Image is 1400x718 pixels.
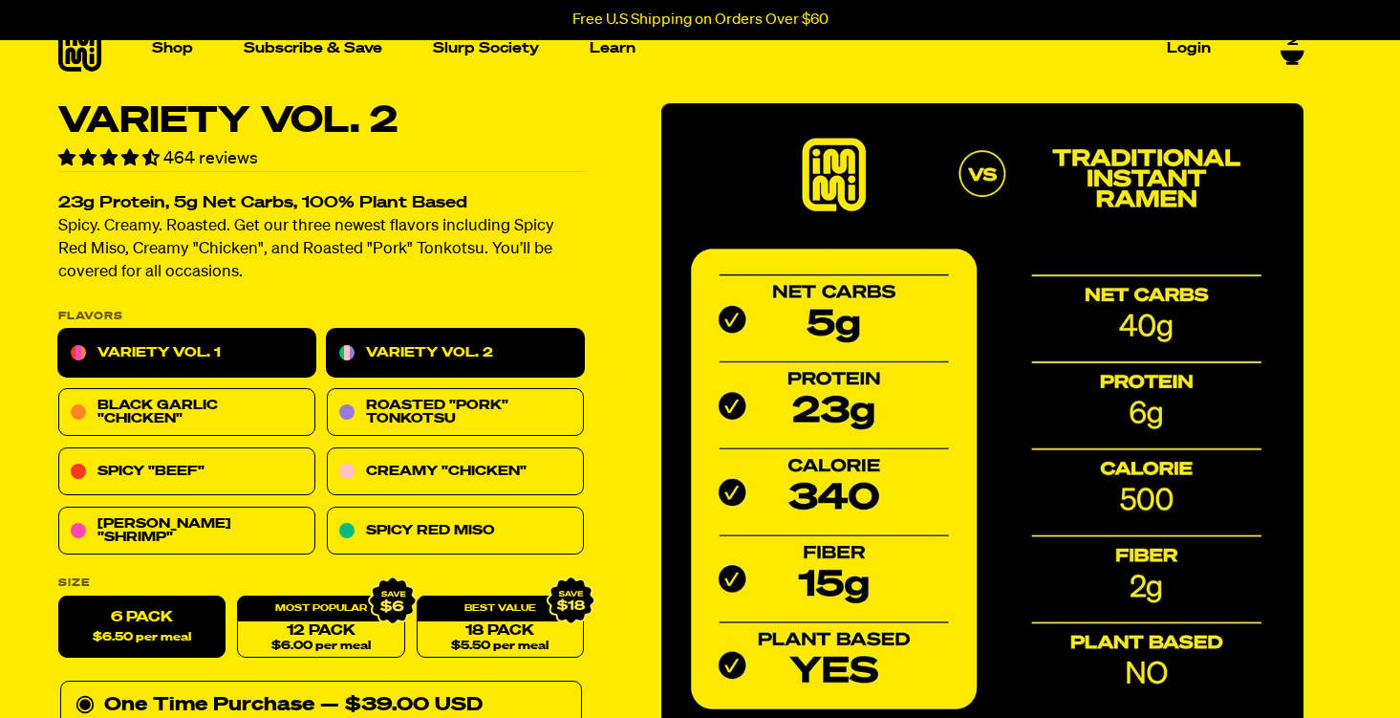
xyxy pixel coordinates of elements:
a: Shop [144,33,201,63]
a: Spicy Red Miso [327,508,584,555]
span: $5.50 per meal [451,641,549,653]
p: Flavors [58,312,584,322]
h1: Variety Vol. 2 [58,103,584,140]
p: Free U.S Shipping on Orders Over $60 [572,11,829,29]
a: Slurp Society [425,33,547,63]
a: Variety Vol. 2 [327,330,584,378]
a: [PERSON_NAME] "Shrimp" [58,508,315,555]
span: 464 reviews [163,150,258,167]
a: Login [1159,33,1218,63]
span: $6.00 per meal [270,641,370,653]
span: 4.70 stars [58,150,163,167]
nav: Main navigation [144,13,1218,83]
span: 2 [1287,33,1298,50]
a: Spicy "Beef" [58,448,315,496]
label: 6 Pack [58,597,226,659]
a: 2 [1281,33,1304,65]
a: 12 Pack$6.00 per meal [237,597,404,659]
a: Black Garlic "Chicken" [58,389,315,437]
a: Variety Vol. 1 [58,330,315,378]
label: Size [58,578,584,589]
a: 18 Pack$5.50 per meal [416,597,583,659]
iframe: Marketing Popup [10,632,180,708]
a: Creamy "Chicken" [327,448,584,496]
a: Roasted "Pork" Tonkotsu [327,389,584,437]
p: Spicy. Creamy. Roasted. Get our three newest flavors including Spicy Red Miso, Creamy "Chicken", ... [58,216,584,285]
a: Learn [582,33,643,63]
span: $6.50 per meal [93,632,191,644]
h2: 23g Protein, 5g Net Carbs, 100% Plant Based [58,196,584,212]
a: Subscribe & Save [236,33,390,63]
